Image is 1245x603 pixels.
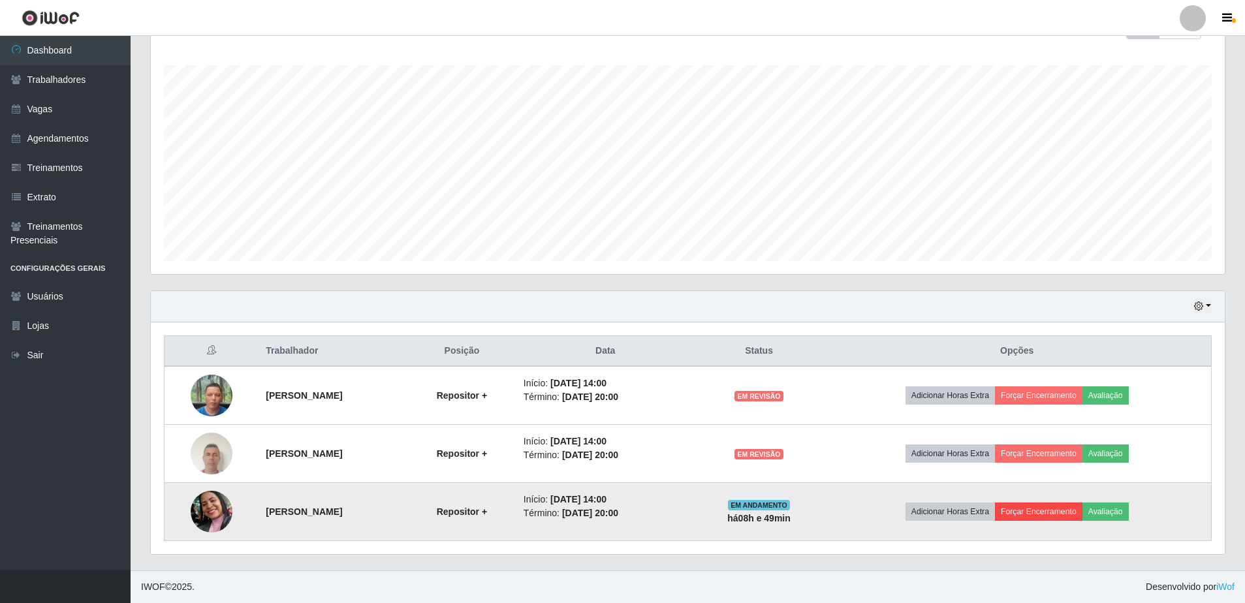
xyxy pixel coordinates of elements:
[550,494,607,504] time: [DATE] 14:00
[191,426,232,482] img: 1755971090596.jpeg
[728,500,790,510] span: EM ANDAMENTO
[550,378,607,388] time: [DATE] 14:00
[437,448,487,459] strong: Repositor +
[524,493,687,506] li: Início:
[995,444,1082,463] button: Forçar Encerramento
[1216,581,1235,592] a: iWof
[562,450,618,460] time: [DATE] 20:00
[524,506,687,520] li: Término:
[141,580,195,594] span: © 2025 .
[141,581,165,592] span: IWOF
[524,435,687,448] li: Início:
[1082,502,1129,521] button: Avaliação
[266,506,342,517] strong: [PERSON_NAME]
[995,502,1082,521] button: Forçar Encerramento
[437,506,487,517] strong: Repositor +
[524,390,687,404] li: Término:
[516,336,695,367] th: Data
[695,336,823,367] th: Status
[906,386,995,405] button: Adicionar Horas Extra
[408,336,516,367] th: Posição
[524,448,687,462] li: Término:
[1082,386,1129,405] button: Avaliação
[1082,444,1129,463] button: Avaliação
[562,508,618,518] time: [DATE] 20:00
[823,336,1211,367] th: Opções
[906,502,995,521] button: Adicionar Horas Extra
[22,10,80,26] img: CoreUI Logo
[1146,580,1235,594] span: Desenvolvido por
[258,336,408,367] th: Trabalhador
[995,386,1082,405] button: Forçar Encerramento
[562,392,618,402] time: [DATE] 20:00
[727,513,791,523] strong: há 08 h e 49 min
[734,391,783,401] span: EM REVISÃO
[191,367,232,423] img: 1755021069017.jpeg
[550,436,607,446] time: [DATE] 14:00
[266,390,342,401] strong: [PERSON_NAME]
[437,390,487,401] strong: Repositor +
[266,448,342,459] strong: [PERSON_NAME]
[906,444,995,463] button: Adicionar Horas Extra
[191,474,232,549] img: 1756305018782.jpeg
[524,377,687,390] li: Início:
[734,449,783,459] span: EM REVISÃO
